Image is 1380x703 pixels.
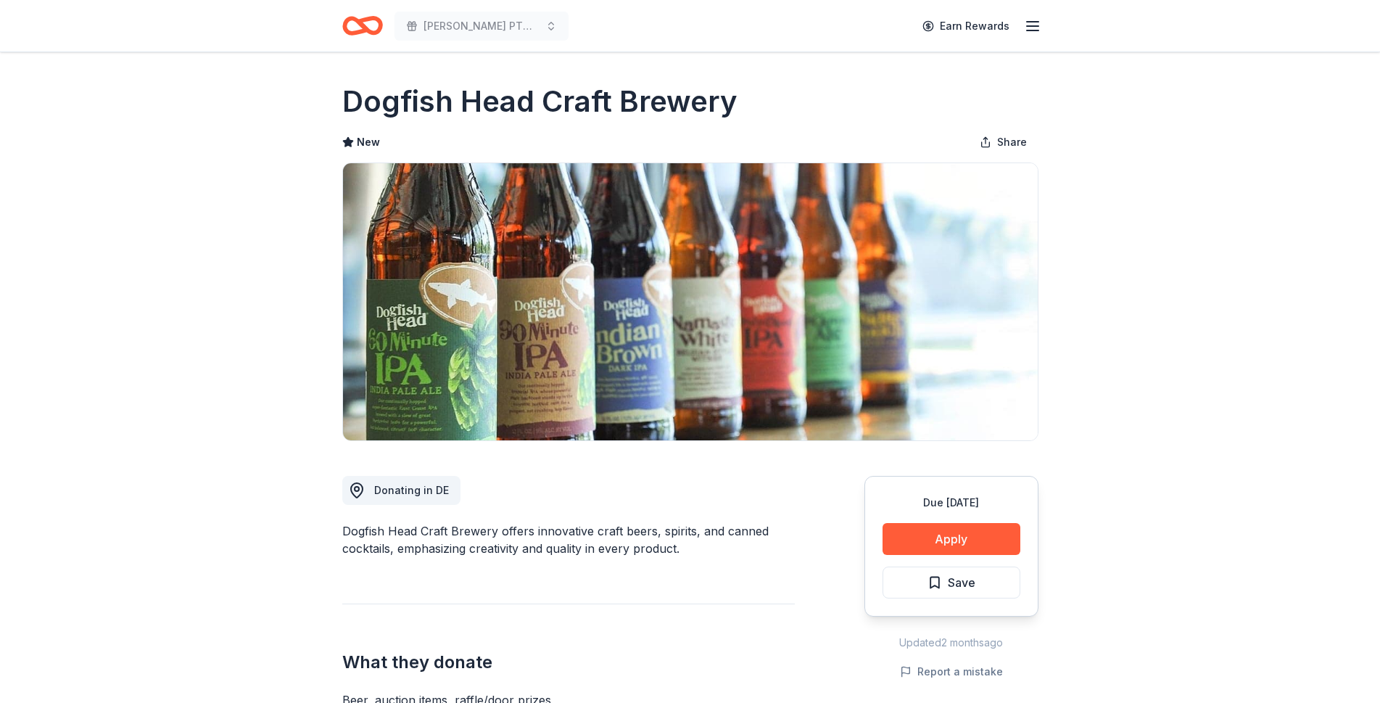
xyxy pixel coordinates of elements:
[883,494,1020,511] div: Due [DATE]
[342,81,737,122] h1: Dogfish Head Craft Brewery
[948,573,975,592] span: Save
[883,523,1020,555] button: Apply
[883,567,1020,599] button: Save
[374,484,449,496] span: Donating in DE
[342,9,383,43] a: Home
[342,522,795,557] div: Dogfish Head Craft Brewery offers innovative craft beers, spirits, and canned cocktails, emphasiz...
[864,634,1038,651] div: Updated 2 months ago
[997,133,1027,151] span: Share
[342,651,795,674] h2: What they donate
[357,133,380,151] span: New
[914,13,1018,39] a: Earn Rewards
[394,12,569,41] button: [PERSON_NAME] PTO Tricky TRay
[900,663,1003,681] button: Report a mistake
[968,128,1038,157] button: Share
[423,17,540,35] span: [PERSON_NAME] PTO Tricky TRay
[343,163,1038,440] img: Image for Dogfish Head Craft Brewery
